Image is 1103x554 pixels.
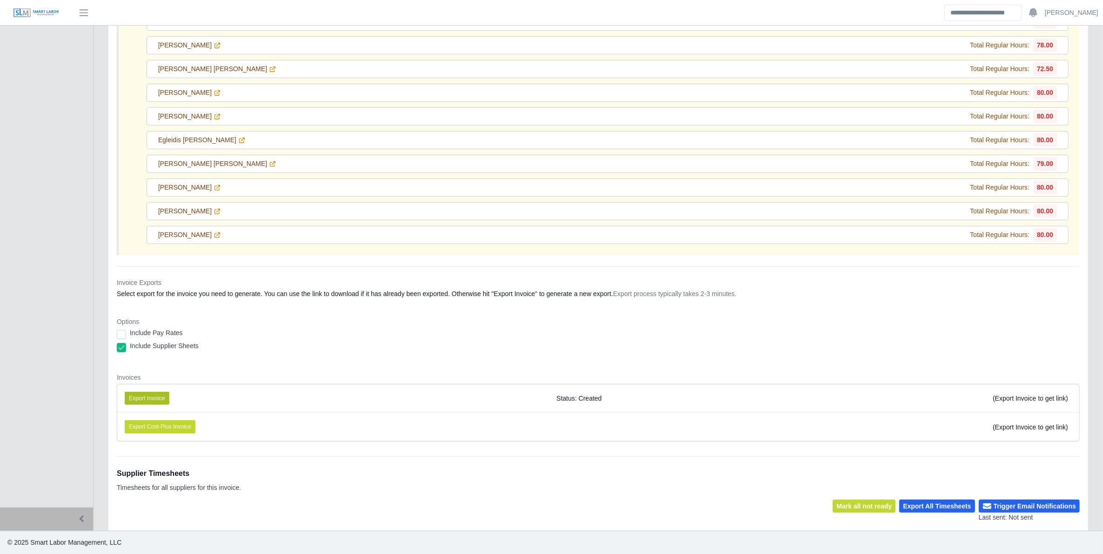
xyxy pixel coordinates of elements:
[979,513,1080,522] div: Last sent: Not sent
[993,395,1068,402] span: (Export Invoice to get link)
[899,500,975,513] button: Export All Timesheets
[979,500,1080,513] button: Trigger Email Notifications
[125,420,195,433] button: Export Cost-Plus Invoice
[970,230,1029,240] span: Total Regular Hours:
[970,183,1029,192] span: Total Regular Hours:
[556,394,602,403] span: Status: Created
[158,112,221,121] a: [PERSON_NAME]
[1033,228,1057,242] span: 80.00
[970,64,1029,74] span: Total Regular Hours:
[970,135,1029,145] span: Total Regular Hours:
[158,206,221,216] a: [PERSON_NAME]
[970,159,1029,169] span: Total Regular Hours:
[1033,181,1057,194] span: 80.00
[970,112,1029,121] span: Total Regular Hours:
[117,317,1080,326] dt: Options
[1033,204,1057,218] span: 80.00
[158,183,221,192] a: [PERSON_NAME]
[1033,39,1057,52] span: 78.00
[7,539,121,546] span: © 2025 Smart Labor Management, LLC
[1033,133,1057,147] span: 80.00
[158,159,276,169] a: [PERSON_NAME] [PERSON_NAME]
[970,88,1029,98] span: Total Regular Hours:
[158,88,221,98] a: [PERSON_NAME]
[944,5,1022,21] input: Search
[1045,8,1098,18] a: [PERSON_NAME]
[158,64,276,74] a: [PERSON_NAME] [PERSON_NAME]
[833,500,896,513] button: Mark all not ready
[1033,157,1057,171] span: 79.00
[1033,110,1057,123] span: 80.00
[1033,86,1057,99] span: 80.00
[993,423,1068,431] span: (Export Invoice to get link)
[130,328,183,337] label: Include Pay Rates
[613,290,736,297] span: Export process typically takes 2-3 minutes.
[117,289,1080,298] dd: Select export for the invoice you need to generate. You can use the link to download if it has al...
[117,483,241,492] p: Timesheets for all suppliers for this invoice.
[158,135,246,145] a: Egleidis [PERSON_NAME]
[13,8,60,18] img: SLM Logo
[970,40,1029,50] span: Total Regular Hours:
[117,373,1080,382] dt: Invoices
[1033,62,1057,76] span: 72.50
[117,278,1080,287] dt: Invoice Exports
[158,230,221,240] a: [PERSON_NAME]
[125,392,169,405] button: Export Invoice
[158,40,221,50] a: [PERSON_NAME]
[130,341,199,350] label: Include Supplier Sheets
[117,468,241,479] h1: Supplier Timesheets
[970,206,1029,216] span: Total Regular Hours:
